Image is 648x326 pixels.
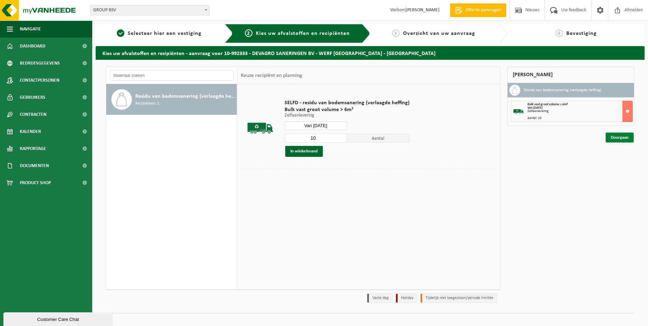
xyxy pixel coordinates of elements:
span: Bulk vast groot volume > 6m³ [285,106,410,113]
h2: Kies uw afvalstoffen en recipiënten - aanvraag voor 10-992333 - DEVAGRO SANERINGEN BV - WERF [GEO... [96,46,645,59]
input: Materiaal zoeken [110,70,234,81]
span: 1 [117,29,124,37]
span: Dashboard [20,38,45,55]
button: Residu van bodemsanering (verlaagde heffing) Recipiënten: 1 [106,84,237,115]
span: Contracten [20,106,46,123]
span: Residu van bodemsanering (verlaagde heffing) [135,92,235,100]
span: Rapportage [20,140,46,157]
span: GROUP BSV [90,5,210,15]
span: Gebruikers [20,89,45,106]
span: Navigatie [20,21,41,38]
span: GROUP BSV [91,5,209,15]
li: Holiday [396,294,417,303]
button: In winkelmand [285,146,323,157]
a: Offerte aanvragen [450,3,506,17]
input: Selecteer datum [285,121,347,130]
li: Tijdelijk niet toegestaan/période limitée [420,294,497,303]
span: 4 [555,29,563,37]
strong: [PERSON_NAME] [405,8,440,13]
span: Kalender [20,123,41,140]
span: Bedrijfsgegevens [20,55,60,72]
iframe: chat widget [3,311,114,326]
span: Documenten [20,157,49,174]
span: Contactpersonen [20,72,59,89]
a: 1Selecteer hier een vestiging [99,29,219,38]
div: Aantal: 10 [527,117,632,120]
h3: Residu van bodemsanering (verlaagde heffing) [524,85,602,96]
span: Bevestiging [566,31,597,36]
strong: Van [DATE] [527,106,542,110]
span: Selecteer hier een vestiging [128,31,202,36]
li: Vaste dag [367,294,392,303]
span: 2 [245,29,252,37]
span: Recipiënten: 1 [135,100,159,107]
span: Product Shop [20,174,51,191]
div: Zelfaanlevering [527,110,632,113]
a: Doorgaan [606,133,634,142]
div: Keuze recipiënt en planning [237,67,306,84]
span: Offerte aanvragen [464,7,503,14]
span: SELFD - residu van bodemsanering (verlaagde heffing) [285,99,410,106]
span: 3 [392,29,400,37]
span: Aantal [347,134,410,142]
p: Zelfaanlevering [285,113,410,118]
span: Overzicht van uw aanvraag [403,31,475,36]
span: Bulk vast groot volume > 6m³ [527,103,568,106]
div: [PERSON_NAME] [507,67,634,83]
span: Kies uw afvalstoffen en recipiënten [256,31,350,36]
